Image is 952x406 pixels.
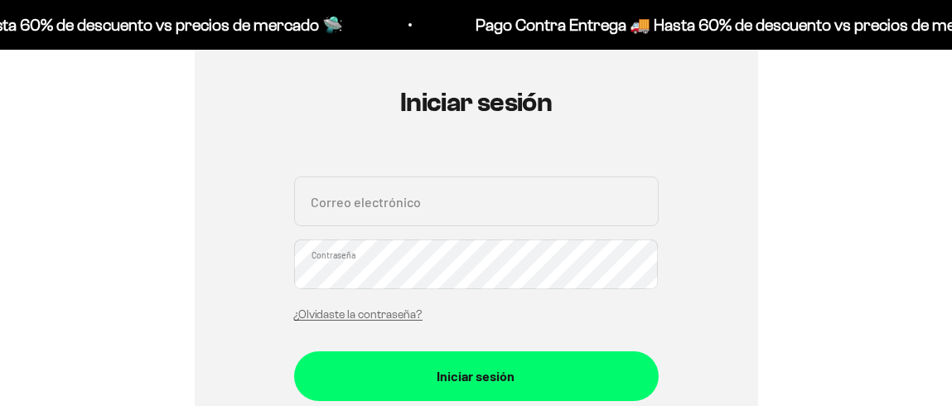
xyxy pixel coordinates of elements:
a: ¿Olvidaste la contraseña? [294,308,423,321]
button: Iniciar sesión [294,351,659,401]
h1: Iniciar sesión [294,88,659,117]
div: Iniciar sesión [327,365,626,387]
